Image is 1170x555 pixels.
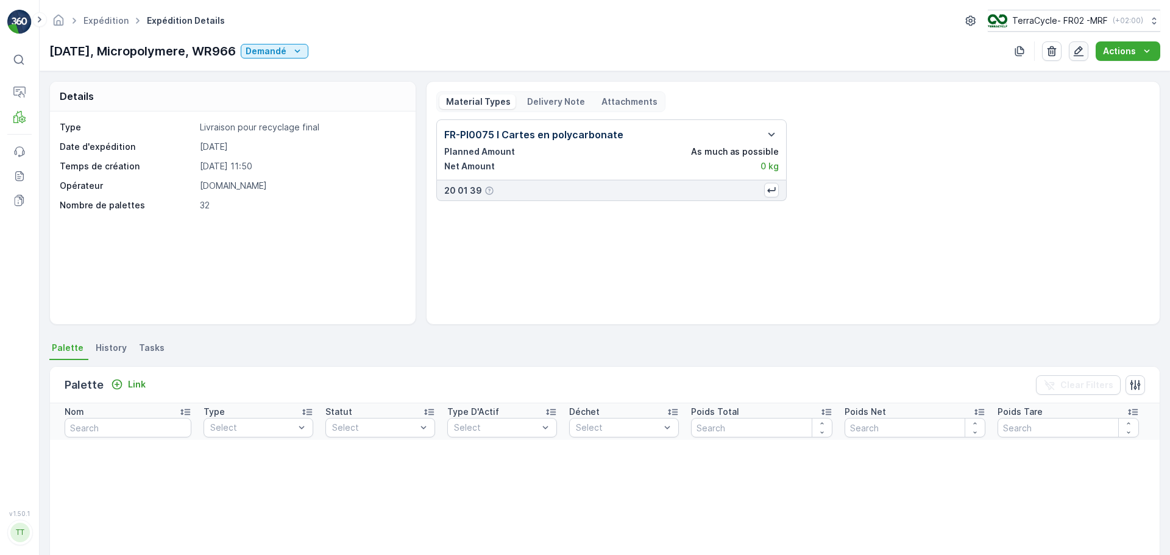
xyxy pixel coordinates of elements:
[60,199,195,211] p: Nombre de palettes
[1036,375,1121,395] button: Clear Filters
[200,121,403,133] p: Livraison pour recyclage final
[444,146,515,158] p: Planned Amount
[998,406,1043,418] p: Poids Tare
[52,342,83,354] span: Palette
[200,160,403,172] p: [DATE] 11:50
[7,10,32,34] img: logo
[204,406,225,418] p: Type
[845,406,886,418] p: Poids Net
[52,18,65,29] a: Homepage
[988,10,1160,32] button: TerraCycle- FR02 -MRF(+02:00)
[484,186,494,196] div: Help Tooltip Icon
[1103,45,1136,57] p: Actions
[569,406,600,418] p: Déchet
[1012,15,1108,27] p: TerraCycle- FR02 -MRF
[246,45,286,57] p: Demandé
[998,418,1139,437] input: Search
[444,127,623,142] p: FR-PI0075 I Cartes en polycarbonate
[106,377,151,392] button: Link
[65,376,104,394] p: Palette
[1096,41,1160,61] button: Actions
[447,406,499,418] p: Type D'Actif
[60,180,195,192] p: Opérateur
[139,342,165,354] span: Tasks
[1060,379,1113,391] p: Clear Filters
[760,160,779,172] p: 0 kg
[49,42,236,60] p: [DATE], Micropolymere, WR966
[60,89,94,104] p: Details
[525,96,585,108] p: Delivery Note
[691,418,832,437] input: Search
[845,418,986,437] input: Search
[83,15,129,26] a: Expédition
[200,141,403,153] p: [DATE]
[210,422,294,434] p: Select
[444,160,495,172] p: Net Amount
[60,160,195,172] p: Temps de création
[332,422,416,434] p: Select
[60,141,195,153] p: Date d'expédition
[444,185,482,197] p: 20 01 39
[128,378,146,391] p: Link
[691,146,779,158] p: As much as possible
[454,422,538,434] p: Select
[1113,16,1143,26] p: ( +02:00 )
[7,520,32,545] button: TT
[444,96,511,108] p: Material Types
[65,418,191,437] input: Search
[96,342,127,354] span: History
[691,406,739,418] p: Poids Total
[10,523,30,542] div: TT
[144,15,227,27] span: Expédition Details
[241,44,308,58] button: Demandé
[60,121,195,133] p: Type
[576,422,660,434] p: Select
[988,14,1007,27] img: terracycle.png
[325,406,352,418] p: Statut
[600,96,658,108] p: Attachments
[65,406,84,418] p: Nom
[7,510,32,517] span: v 1.50.1
[200,180,403,192] p: [DOMAIN_NAME]
[200,199,403,211] p: 32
